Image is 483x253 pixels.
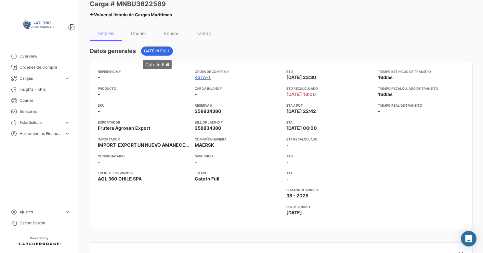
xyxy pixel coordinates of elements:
[98,170,189,176] app-card-info-title: Freight Forwarder
[378,86,464,91] app-card-info-title: Tiempo recalculado de transito
[98,74,100,81] span: -
[5,95,73,106] a: Courier
[195,69,281,74] app-card-info-title: Orden de Compra #
[286,91,316,98] span: [DATE] 18:00
[286,86,373,91] app-card-info-title: ETD Recalculado
[23,8,55,40] img: 64a6efb6-309f-488a-b1f1-3442125ebd42.png
[98,86,189,91] app-card-info-title: Producto
[98,159,100,165] span: -
[195,137,281,142] app-card-info-title: Compañía naviera
[195,125,221,131] span: 258834380
[195,142,214,148] span: MAERSK
[195,176,219,182] span: Gate In Full
[286,187,373,193] app-card-info-title: Semana de Arribo
[20,53,70,59] span: Overview
[98,91,100,98] span: -
[378,108,380,114] span: -
[286,74,316,81] span: [DATE] 23:30
[286,137,373,142] app-card-info-title: ETA Recalculado
[131,31,146,36] div: Courier
[196,31,211,36] div: Tarifas
[286,69,373,74] app-card-info-title: ETD
[98,120,189,125] app-card-info-title: Exportador
[64,131,70,137] span: expand_more
[195,86,281,91] app-card-info-title: Carga inland #
[5,62,73,73] a: Órdenes de Compra
[143,60,172,69] div: Gate In Full
[90,10,172,19] a: Volver al listado de Cargas Marítimas
[20,109,70,114] span: Sensores
[64,75,70,81] span: expand_more
[286,204,373,209] app-card-info-title: Día de Arribo
[20,87,70,92] span: Insights - KPIs
[195,159,197,165] span: -
[5,84,73,95] a: Insights - KPIs
[98,125,150,131] span: Frutera Agrosan Export
[20,131,62,137] span: Herramientas Financieras
[98,142,189,148] span: IMPORT-EXPORT UN NUEVO AMANECER 4M2019, [GEOGRAPHIC_DATA]
[286,120,373,125] app-card-info-title: ETA
[98,103,189,108] app-card-info-title: SKU
[195,74,211,81] a: 431A-1
[64,120,70,126] span: expand_more
[90,47,136,56] h4: Datos generales
[286,125,317,131] span: [DATE] 06:00
[461,231,476,246] div: Abrir Intercom Messenger
[286,209,302,216] span: [DATE]
[378,103,464,108] app-card-info-title: Tiempo real de transito
[286,142,289,148] span: -
[20,64,70,70] span: Órdenes de Compra
[20,209,62,215] span: Ajustes
[195,108,221,114] span: 258834380
[378,91,383,97] span: 16
[286,153,373,159] app-card-info-title: ATD
[378,69,464,74] app-card-info-title: Tiempo estimado de transito
[5,106,73,117] a: Sensores
[195,120,281,125] app-card-info-title: Bill of Lading #
[144,48,170,54] span: Gate In Full
[98,31,114,36] div: Detalles
[383,91,393,97] span: días
[286,176,289,182] span: -
[20,220,70,226] span: Cerrar Sesión
[20,75,62,81] span: Cargas
[64,209,70,215] span: expand_more
[98,69,189,74] app-card-info-title: Referencia #
[98,137,189,142] app-card-info-title: Importador
[195,91,197,98] span: -
[195,153,281,159] app-card-info-title: Nave inicial
[20,120,62,126] span: Estadísticas
[164,31,178,36] div: Sensor
[5,51,73,62] a: Overview
[20,98,70,103] span: Courier
[286,193,308,199] span: 38 - 2025
[98,153,189,159] app-card-info-title: Consignatario
[98,176,142,182] span: AGL 360 CHILE SPA
[98,108,100,114] span: -
[195,170,281,176] app-card-info-title: Estado
[378,74,383,80] span: 16
[195,103,281,108] app-card-info-title: Reserva #
[286,170,373,176] app-card-info-title: ATA
[286,103,373,108] app-card-info-title: ETA a POT
[286,108,316,114] span: [DATE] 22:42
[383,74,393,80] span: días
[286,159,289,165] span: -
